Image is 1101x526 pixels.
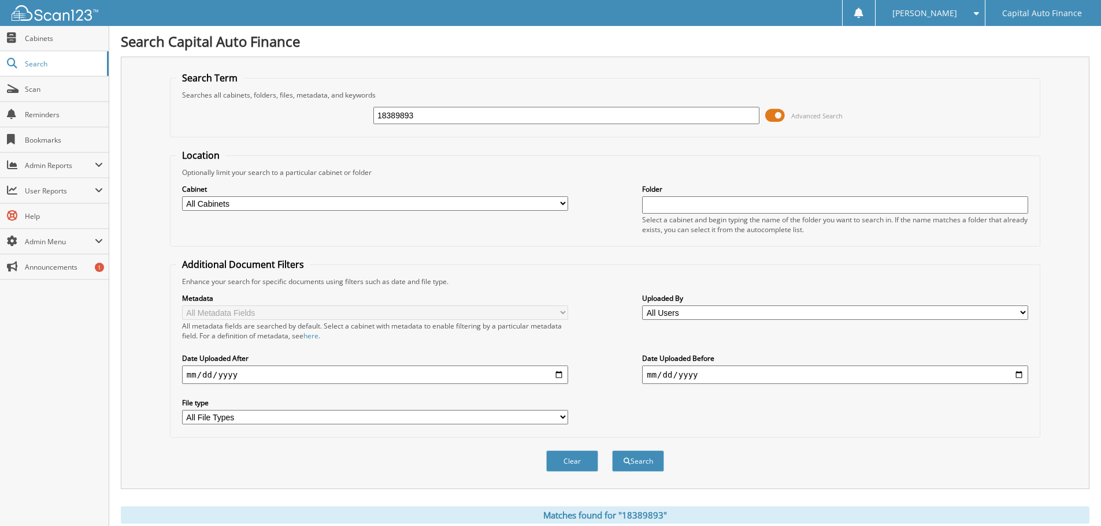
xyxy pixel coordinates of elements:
[176,149,225,162] legend: Location
[182,353,568,363] label: Date Uploaded After
[121,32,1089,51] h1: Search Capital Auto Finance
[176,258,310,271] legend: Additional Document Filters
[25,110,103,120] span: Reminders
[182,365,568,384] input: start
[791,111,843,120] span: Advanced Search
[642,293,1028,303] label: Uploaded By
[12,5,98,21] img: scan123-logo-white.svg
[25,59,101,69] span: Search
[182,321,568,341] div: All metadata fields are searched by default. Select a cabinet with metadata to enable filtering b...
[25,237,95,247] span: Admin Menu
[25,211,103,221] span: Help
[642,365,1028,384] input: end
[303,331,318,341] a: here
[25,135,103,145] span: Bookmarks
[176,90,1034,100] div: Searches all cabinets, folders, files, metadata, and keywords
[612,450,664,472] button: Search
[182,398,568,408] label: File type
[25,33,103,43] span: Cabinets
[1002,10,1082,17] span: Capital Auto Finance
[176,277,1034,286] div: Enhance your search for specific documents using filters such as date and file type.
[25,186,95,196] span: User Reports
[25,262,103,272] span: Announcements
[25,161,95,170] span: Admin Reports
[642,353,1028,363] label: Date Uploaded Before
[25,84,103,94] span: Scan
[546,450,598,472] button: Clear
[176,167,1034,177] div: Optionally limit your search to a particular cabinet or folder
[892,10,957,17] span: [PERSON_NAME]
[182,293,568,303] label: Metadata
[182,184,568,194] label: Cabinet
[121,506,1089,524] div: Matches found for "18389893"
[642,184,1028,194] label: Folder
[95,263,104,272] div: 1
[176,72,243,84] legend: Search Term
[642,215,1028,234] div: Select a cabinet and begin typing the name of the folder you want to search in. If the name match...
